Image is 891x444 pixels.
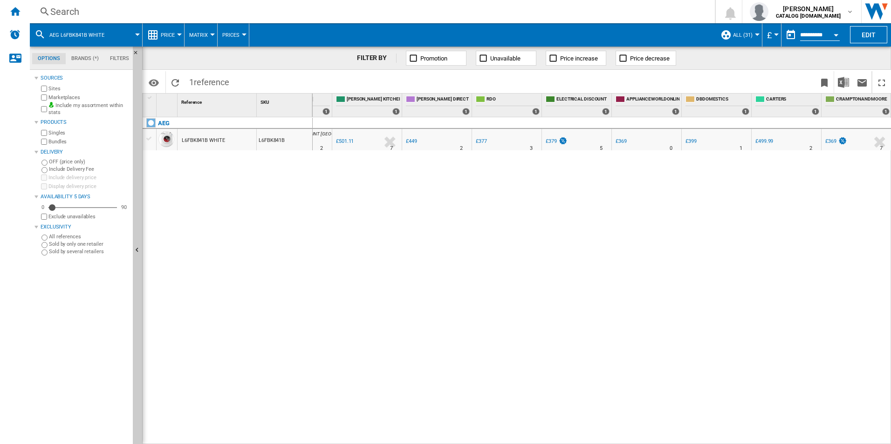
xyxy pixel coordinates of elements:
[41,249,48,256] input: Sold by several retailers
[49,248,129,255] label: Sold by several retailers
[755,138,773,144] div: £499.99
[404,137,417,146] div: £449
[556,96,610,104] span: ELECTRICAL DISCOUNT
[532,108,540,115] div: 1 offers sold by RDO
[48,174,129,181] label: Include delivery price
[185,71,234,91] span: 1
[616,138,627,144] div: £369
[39,204,47,211] div: 0
[194,77,229,87] span: reference
[872,71,891,93] button: Maximize
[544,137,568,146] div: £379
[684,137,697,146] div: £399
[347,96,400,104] span: [PERSON_NAME] KITCHENS & APPL
[781,26,800,44] button: md-calendar
[335,137,354,146] div: £501.11
[144,74,163,91] button: Options
[119,204,129,211] div: 90
[462,108,470,115] div: 1 offers sold by HUGHES DIRECT
[41,86,47,92] input: Sites
[48,183,129,190] label: Display delivery price
[733,23,757,47] button: ALL (31)
[41,94,47,101] input: Marketplaces
[41,167,48,173] input: Include Delivery Fee
[420,55,447,62] span: Promotion
[41,148,129,156] div: Delivery
[838,77,849,88] img: excel-24x24.png
[41,214,47,220] input: Display delivery price
[133,47,144,63] button: Hide
[838,137,847,145] img: promotionV3.png
[812,108,819,115] div: 1 offers sold by CARTERS
[181,100,202,105] span: Reference
[48,102,129,116] label: Include my assortment within stats
[390,144,393,153] div: Delivery Time : 7 days
[41,223,129,231] div: Exclusivity
[161,23,179,47] button: Price
[41,103,47,115] input: Include my assortment within stats
[670,144,672,153] div: Delivery Time : 0 day
[476,51,536,66] button: Unavailable
[222,23,244,47] button: Prices
[544,94,611,117] div: ELECTRICAL DISCOUNT 1 offers sold by ELECTRICAL DISCOUNT
[260,100,269,105] span: SKU
[357,54,397,63] div: FILTER BY
[49,241,129,248] label: Sold by only one retailer
[476,138,487,144] div: £377
[740,144,742,153] div: Delivery Time : 1 day
[474,137,487,146] div: £377
[259,94,312,108] div: SKU Sort None
[259,94,312,108] div: Sort None
[49,32,104,38] span: AEG L6FBK841B WHITE
[48,213,129,220] label: Exclude unavailables
[487,96,540,104] span: RDO
[41,175,47,181] input: Include delivery price
[257,129,312,150] div: L6FBK841B
[406,138,417,144] div: £449
[696,96,749,104] span: DBDOMESTICS
[630,55,670,62] span: Price decrease
[41,130,47,136] input: Singles
[41,242,48,248] input: Sold by only one retailer
[179,94,256,108] div: Sort None
[767,23,776,47] button: £
[41,183,47,189] input: Display delivery price
[824,137,847,146] div: £369
[189,32,208,38] span: Matrix
[32,53,66,64] md-tab-item: Options
[48,85,129,92] label: Sites
[602,108,610,115] div: 1 offers sold by ELECTRICAL DISCOUNT
[41,235,48,241] input: All references
[322,108,330,115] div: 1 offers sold by AMAZON.CO.UK
[754,137,773,146] div: £499.99
[189,23,212,47] button: Matrix
[417,96,470,104] span: [PERSON_NAME] DIRECT
[720,23,757,47] div: ALL (31)
[560,55,598,62] span: Price increase
[182,130,225,151] div: L6FBK841B WHITE
[48,102,54,108] img: mysite-bg-18x18.png
[546,51,606,66] button: Price increase
[41,160,48,166] input: OFF (price only)
[767,30,772,40] span: £
[49,166,129,173] label: Include Delivery Fee
[48,129,129,136] label: Singles
[404,94,472,117] div: [PERSON_NAME] DIRECT 1 offers sold by HUGHES DIRECT
[880,144,883,153] div: Delivery Time : 7 days
[853,71,871,93] button: Send this report by email
[166,71,185,93] button: Reload
[474,94,541,117] div: RDO 1 offers sold by RDO
[334,94,402,117] div: [PERSON_NAME] KITCHENS & APPL 1 offers sold by PAUL DAVIES KITCHENS & APPL
[49,23,114,47] button: AEG L6FBK841B WHITE
[158,94,177,108] div: Sort None
[616,51,676,66] button: Price decrease
[600,144,603,153] div: Delivery Time : 5 days
[104,53,135,64] md-tab-item: Filters
[882,108,890,115] div: 1 offers sold by CRAMPTONANDMOORE
[742,108,749,115] div: 1 offers sold by DBDOMESTICS
[546,138,557,144] div: £379
[776,13,841,19] b: CATALOG [DOMAIN_NAME]
[850,26,887,43] button: Edit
